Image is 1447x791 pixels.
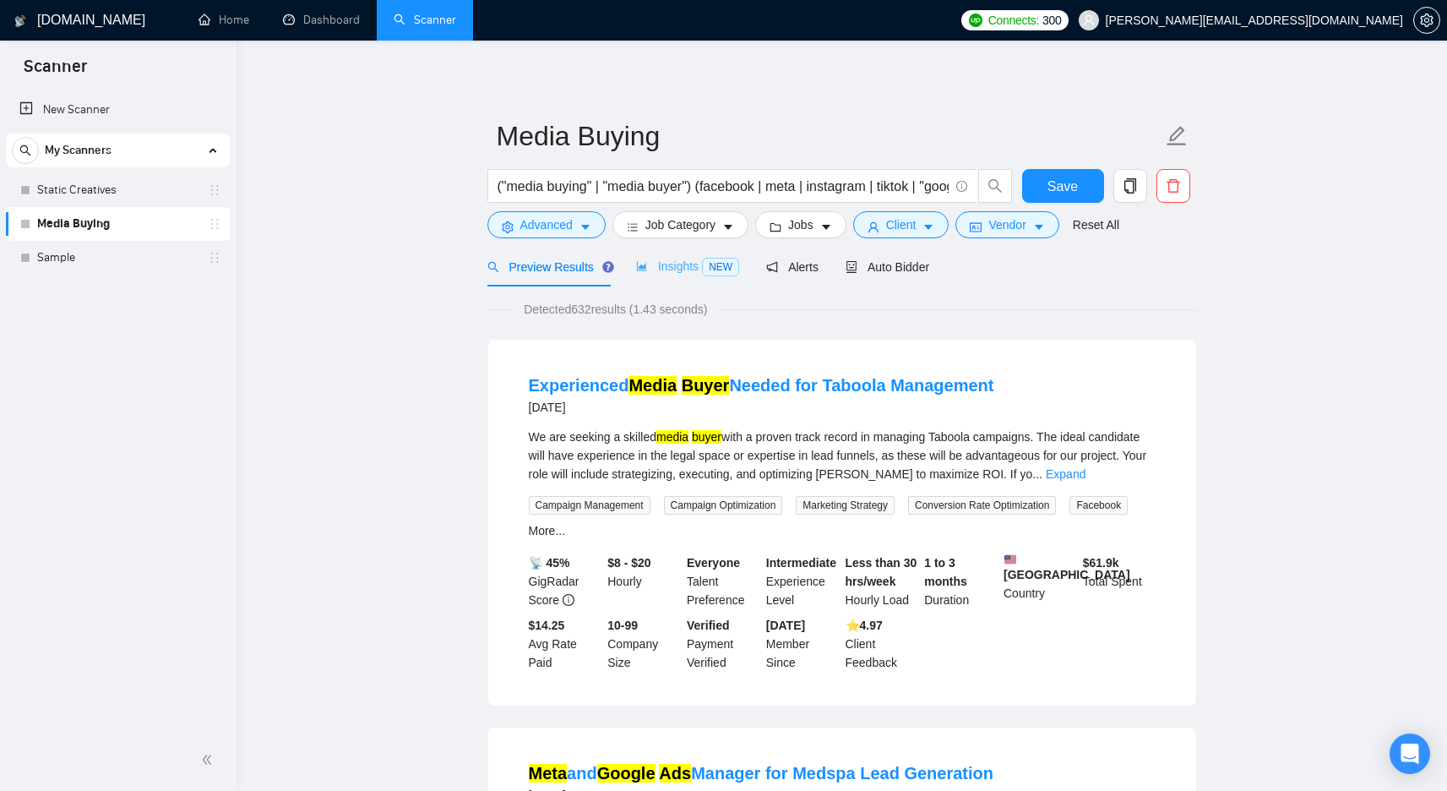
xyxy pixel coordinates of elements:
[394,13,456,27] a: searchScanner
[512,300,719,319] span: Detected 632 results (1.43 seconds)
[683,616,763,672] div: Payment Verified
[763,616,842,672] div: Member Since
[14,8,26,35] img: logo
[636,260,648,272] span: area-chart
[656,430,688,444] mark: media
[645,215,715,234] span: Job Category
[886,215,917,234] span: Client
[853,211,949,238] button: userClientcaret-down
[1004,554,1130,581] b: [GEOGRAPHIC_DATA]
[1069,496,1128,515] span: Facebook
[868,221,879,233] span: user
[763,554,842,609] div: Experience Level
[498,176,949,197] input: Search Freelance Jobs...
[687,556,740,570] b: Everyone
[1033,221,1045,233] span: caret-down
[1046,467,1085,481] a: Expand
[659,764,691,783] mark: Ads
[820,221,832,233] span: caret-down
[1166,125,1188,147] span: edit
[1390,734,1430,774] div: Open Intercom Messenger
[846,619,883,632] b: ⭐️ 4.97
[1022,169,1104,203] button: Save
[1156,169,1190,203] button: delete
[988,215,1025,234] span: Vendor
[612,211,748,238] button: barsJob Categorycaret-down
[604,554,683,609] div: Hourly
[1157,178,1189,194] span: delete
[664,496,783,515] span: Campaign Optimization
[1042,11,1061,30] span: 300
[1073,215,1119,234] a: Reset All
[1083,556,1119,570] b: $ 61.9k
[283,13,360,27] a: dashboardDashboard
[487,261,499,273] span: search
[529,376,994,395] a: ExperiencedMedia BuyerNeeded for Taboola Management
[842,554,922,609] div: Hourly Load
[956,181,967,192] span: info-circle
[692,430,721,444] mark: buyer
[199,13,249,27] a: homeHome
[529,397,994,417] div: [DATE]
[969,14,982,27] img: upwork-logo.png
[597,764,656,783] mark: Google
[529,619,565,632] b: $14.25
[924,556,967,588] b: 1 to 3 months
[1114,178,1146,194] span: copy
[766,261,778,273] span: notification
[1000,554,1080,609] div: Country
[683,554,763,609] div: Talent Preference
[636,259,739,273] span: Insights
[10,54,101,90] span: Scanner
[1113,169,1147,203] button: copy
[766,556,836,570] b: Intermediate
[1413,14,1440,27] a: setting
[722,221,734,233] span: caret-down
[770,221,781,233] span: folder
[702,258,739,276] span: NEW
[1413,7,1440,34] button: setting
[37,207,198,241] a: Media Buying
[45,134,112,167] span: My Scanners
[788,215,813,234] span: Jobs
[921,554,1000,609] div: Duration
[1414,14,1439,27] span: setting
[842,616,922,672] div: Client Feedback
[529,428,1156,483] div: We are seeking a skilled with a proven track record in managing Taboola campaigns. The ideal cand...
[846,260,929,274] span: Auto Bidder
[529,556,570,570] b: 📡 45%
[978,169,1012,203] button: search
[487,260,609,274] span: Preview Results
[1080,554,1159,609] div: Total Spent
[520,215,573,234] span: Advanced
[796,496,895,515] span: Marketing Strategy
[766,260,819,274] span: Alerts
[525,554,605,609] div: GigRadar Score
[525,616,605,672] div: Avg Rate Paid
[19,93,216,127] a: New Scanner
[628,376,677,395] mark: Media
[755,211,846,238] button: folderJobscaret-down
[627,221,639,233] span: bars
[502,221,514,233] span: setting
[979,178,1011,194] span: search
[529,496,650,515] span: Campaign Management
[37,173,198,207] a: Static Creatives
[579,221,591,233] span: caret-down
[1083,14,1095,26] span: user
[13,145,38,156] span: search
[37,241,198,275] a: Sample
[607,556,650,570] b: $8 - $20
[6,134,230,275] li: My Scanners
[529,524,566,537] a: More...
[208,217,221,231] span: holder
[955,211,1058,238] button: idcardVendorcaret-down
[487,211,606,238] button: settingAdvancedcaret-down
[208,183,221,197] span: holder
[607,619,638,632] b: 10-99
[1047,176,1078,197] span: Save
[6,93,230,127] li: New Scanner
[563,594,574,606] span: info-circle
[687,619,730,632] b: Verified
[846,556,917,588] b: Less than 30 hrs/week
